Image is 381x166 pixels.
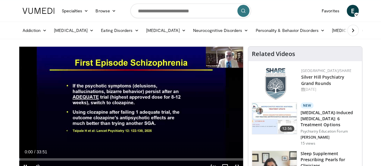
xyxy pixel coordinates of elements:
[19,24,51,36] a: Addiction
[252,102,358,146] a: 12:56 New [MEDICAL_DATA]-Induced [MEDICAL_DATA]: 6 Treatment Options Psychiatry Education Forum [...
[92,5,120,17] a: Browse
[301,74,344,86] a: Silver Hill Psychiatry Grand Rounds
[301,102,314,108] p: New
[25,149,33,154] span: 0:00
[34,149,36,154] span: /
[318,5,343,17] a: Favorites
[130,4,251,18] input: Search topics, interventions
[301,135,358,140] p: [PERSON_NAME]
[265,68,286,100] img: f8aaeb6d-318f-4fcf-bd1d-54ce21f29e87.png.150x105_q85_autocrop_double_scale_upscale_version-0.2.png
[189,24,252,36] a: Neurocognitive Disorders
[280,126,294,132] span: 12:56
[19,158,243,161] div: Progress Bar
[50,24,97,36] a: [MEDICAL_DATA]
[301,110,358,128] h3: [MEDICAL_DATA]-Induced [MEDICAL_DATA]: 6 Treatment Options
[97,24,142,36] a: Eating Disorders
[301,129,358,134] p: Psychiatry Education Forum
[301,68,351,73] a: [GEOGRAPHIC_DATA]/SHARE
[347,5,359,17] a: E
[58,5,92,17] a: Specialties
[301,87,357,92] div: [DATE]
[36,149,47,154] span: 33:51
[142,24,189,36] a: [MEDICAL_DATA]
[252,103,297,134] img: acc69c91-7912-4bad-b845-5f898388c7b9.150x105_q85_crop-smart_upscale.jpg
[252,24,328,36] a: Personality & Behavior Disorders
[301,141,315,146] p: 15 views
[252,50,295,58] h4: Related Videos
[23,8,55,14] img: VuMedi Logo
